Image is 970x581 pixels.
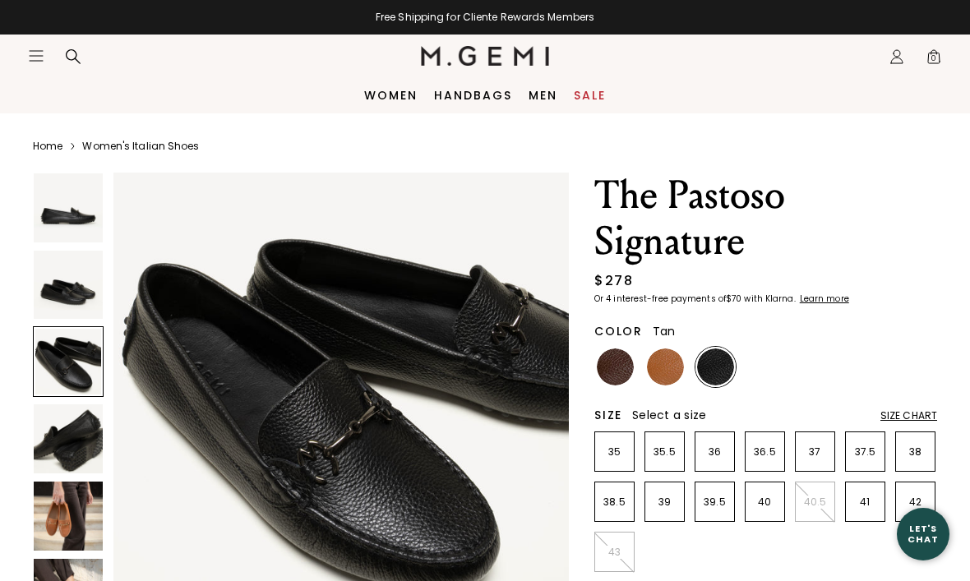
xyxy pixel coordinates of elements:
img: The Pastoso Signature [34,404,103,473]
img: Chocolate [597,348,634,385]
img: The Pastoso Signature [34,251,103,320]
p: 40.5 [796,496,834,509]
a: Men [529,89,557,102]
h2: Color [594,325,643,338]
p: 41 [846,496,885,509]
p: 37 [796,445,834,459]
p: 38 [896,445,935,459]
img: The Pastoso Signature [34,482,103,551]
p: 39.5 [695,496,734,509]
p: 38.5 [595,496,634,509]
p: 36.5 [746,445,784,459]
klarna-placement-style-body: with Klarna [744,293,797,305]
div: Let's Chat [897,523,949,544]
klarna-placement-style-cta: Learn more [800,293,849,305]
a: Home [33,140,62,153]
klarna-placement-style-body: Or 4 interest-free payments of [594,293,726,305]
p: 39 [645,496,684,509]
h2: Size [594,408,622,422]
p: 37.5 [846,445,885,459]
img: Black [697,348,734,385]
p: 35.5 [645,445,684,459]
klarna-placement-style-amount: $70 [726,293,741,305]
h1: The Pastoso Signature [594,173,937,265]
span: 0 [926,52,942,68]
a: Women [364,89,418,102]
img: The Pastoso Signature [34,173,103,242]
button: Open site menu [28,48,44,64]
p: 40 [746,496,784,509]
span: Tan [653,323,676,339]
a: Sale [574,89,606,102]
img: M.Gemi [421,46,550,66]
a: Learn more [798,294,849,304]
div: $278 [594,271,633,291]
img: Tan [647,348,684,385]
p: 42 [896,496,935,509]
p: 36 [695,445,734,459]
a: Women's Italian Shoes [82,140,199,153]
a: Handbags [434,89,512,102]
p: 43 [595,546,634,559]
p: 35 [595,445,634,459]
span: Select a size [632,407,706,423]
div: Size Chart [880,409,937,422]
